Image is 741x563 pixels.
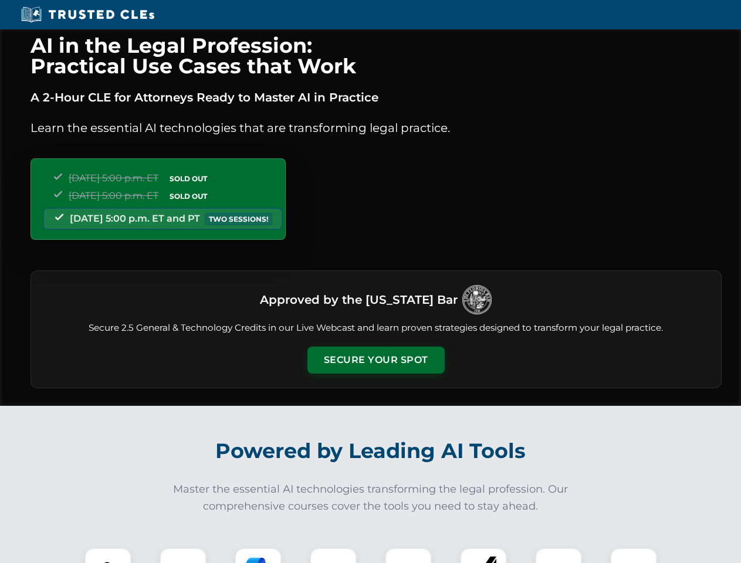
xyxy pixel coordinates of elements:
p: Secure 2.5 General & Technology Credits in our Live Webcast and learn proven strategies designed ... [45,321,707,335]
span: [DATE] 5:00 p.m. ET [69,172,158,184]
span: SOLD OUT [165,190,211,202]
img: Trusted CLEs [18,6,158,23]
h1: AI in the Legal Profession: Practical Use Cases that Work [31,35,722,76]
p: Learn the essential AI technologies that are transforming legal practice. [31,118,722,137]
p: A 2-Hour CLE for Attorneys Ready to Master AI in Practice [31,88,722,107]
p: Master the essential AI technologies transforming the legal profession. Our comprehensive courses... [165,481,576,515]
span: [DATE] 5:00 p.m. ET [69,190,158,201]
h3: Approved by the [US_STATE] Bar [260,289,458,310]
h2: Powered by Leading AI Tools [46,430,696,472]
img: Logo [462,285,492,314]
span: SOLD OUT [165,172,211,185]
button: Secure Your Spot [307,347,445,374]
